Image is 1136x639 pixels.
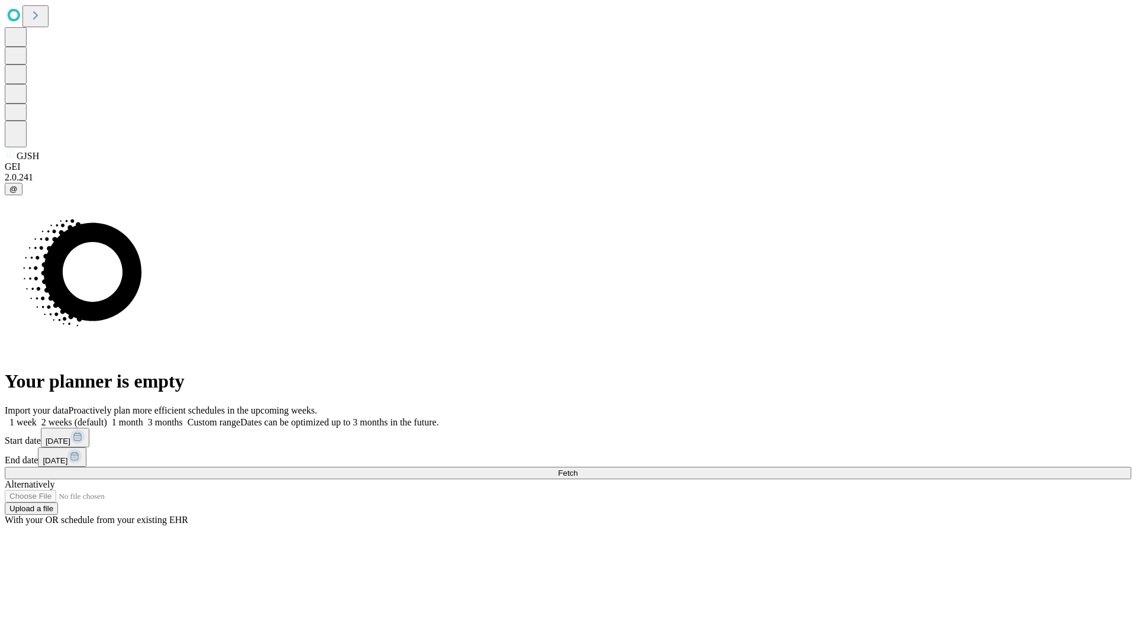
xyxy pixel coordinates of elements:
button: Fetch [5,467,1131,479]
div: Start date [5,428,1131,447]
div: GEI [5,162,1131,172]
span: Custom range [188,417,240,427]
button: [DATE] [38,447,86,467]
span: Dates can be optimized up to 3 months in the future. [240,417,438,427]
span: [DATE] [46,437,70,446]
button: Upload a file [5,502,58,515]
span: Proactively plan more efficient schedules in the upcoming weeks. [69,405,317,415]
button: [DATE] [41,428,89,447]
span: With your OR schedule from your existing EHR [5,515,188,525]
div: 2.0.241 [5,172,1131,183]
span: Alternatively [5,479,54,489]
button: @ [5,183,22,195]
span: [DATE] [43,456,67,465]
span: GJSH [17,151,39,161]
span: 1 week [9,417,37,427]
span: Fetch [558,469,577,477]
span: Import your data [5,405,69,415]
span: 2 weeks (default) [41,417,107,427]
h1: Your planner is empty [5,370,1131,392]
span: 1 month [112,417,143,427]
div: End date [5,447,1131,467]
span: 3 months [148,417,183,427]
span: @ [9,185,18,193]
